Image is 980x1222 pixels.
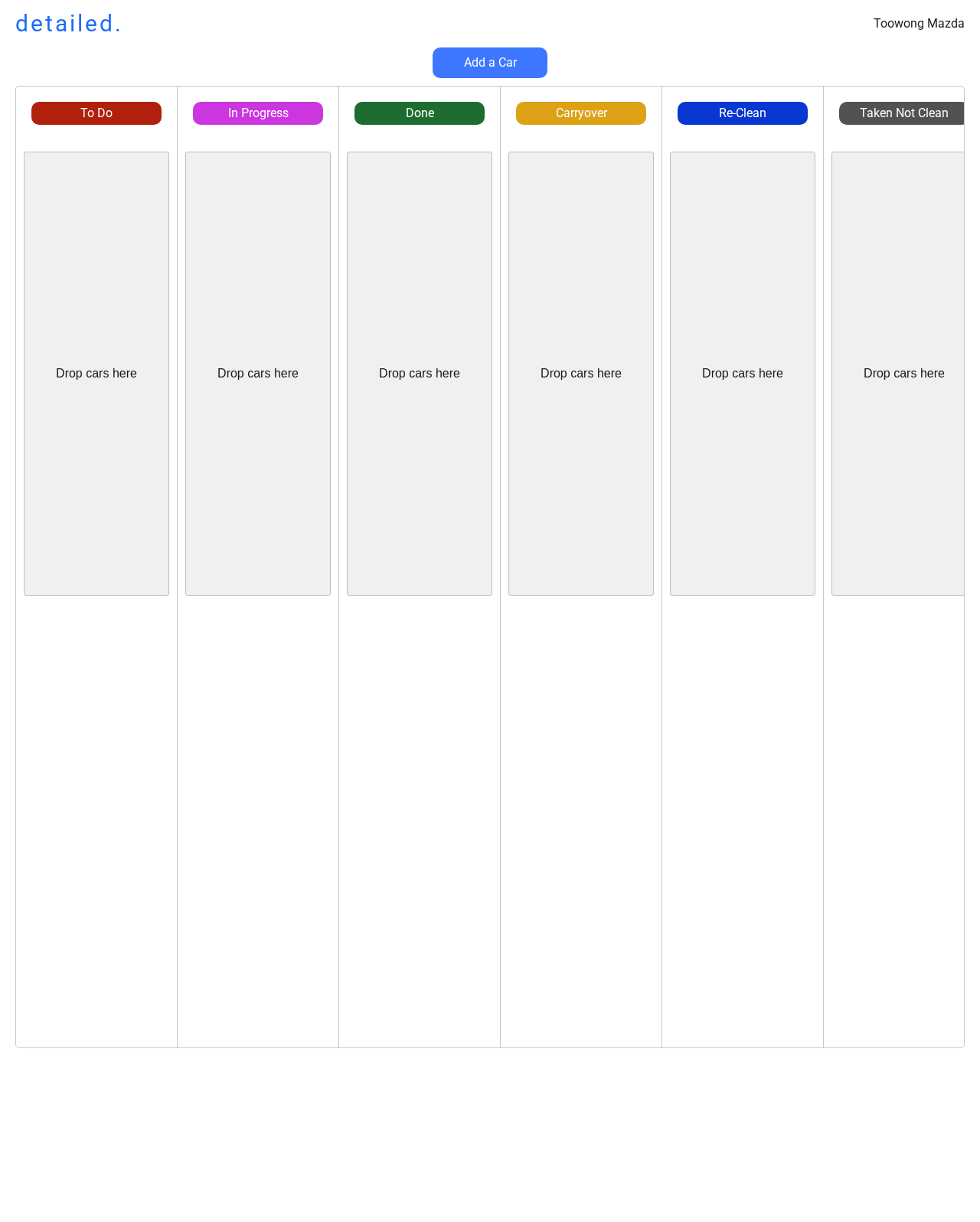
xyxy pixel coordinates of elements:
[864,365,945,382] div: Drop cars here
[433,47,547,78] button: Add a Car
[379,365,460,382] div: Drop cars here
[702,365,783,382] div: Drop cars here
[541,365,622,382] div: Drop cars here
[874,15,965,32] div: Toowong Mazda
[15,8,123,40] h1: detailed.
[516,105,646,122] div: Carryover
[193,105,323,122] div: In Progress
[31,105,162,122] div: To Do
[678,105,808,122] div: Re-Clean
[56,365,137,382] div: Drop cars here
[217,365,299,382] div: Drop cars here
[354,105,485,122] div: Done
[839,105,969,122] div: Taken Not Clean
